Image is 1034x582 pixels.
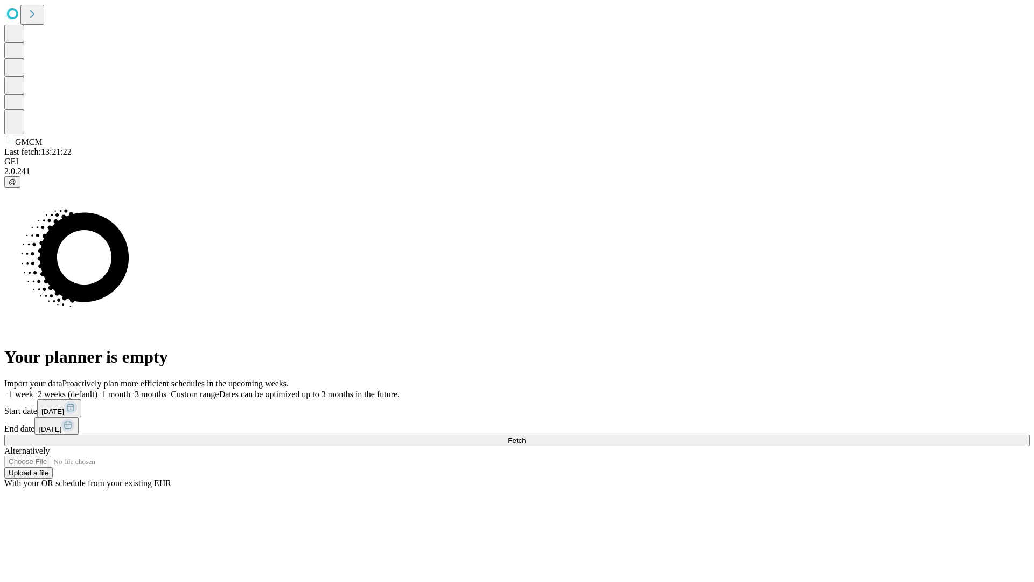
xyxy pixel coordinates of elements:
[4,435,1030,446] button: Fetch
[15,137,43,147] span: GMCM
[4,167,1030,176] div: 2.0.241
[4,479,171,488] span: With your OR schedule from your existing EHR
[4,399,1030,417] div: Start date
[4,176,20,188] button: @
[39,425,61,433] span: [DATE]
[4,417,1030,435] div: End date
[508,436,526,445] span: Fetch
[4,157,1030,167] div: GEI
[4,147,72,156] span: Last fetch: 13:21:22
[62,379,289,388] span: Proactively plan more efficient schedules in the upcoming weeks.
[219,390,400,399] span: Dates can be optimized up to 3 months in the future.
[102,390,130,399] span: 1 month
[4,347,1030,367] h1: Your planner is empty
[41,407,64,415] span: [DATE]
[4,379,62,388] span: Import your data
[38,390,97,399] span: 2 weeks (default)
[4,446,50,455] span: Alternatively
[37,399,81,417] button: [DATE]
[9,390,33,399] span: 1 week
[9,178,16,186] span: @
[4,467,53,479] button: Upload a file
[34,417,79,435] button: [DATE]
[171,390,219,399] span: Custom range
[135,390,166,399] span: 3 months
